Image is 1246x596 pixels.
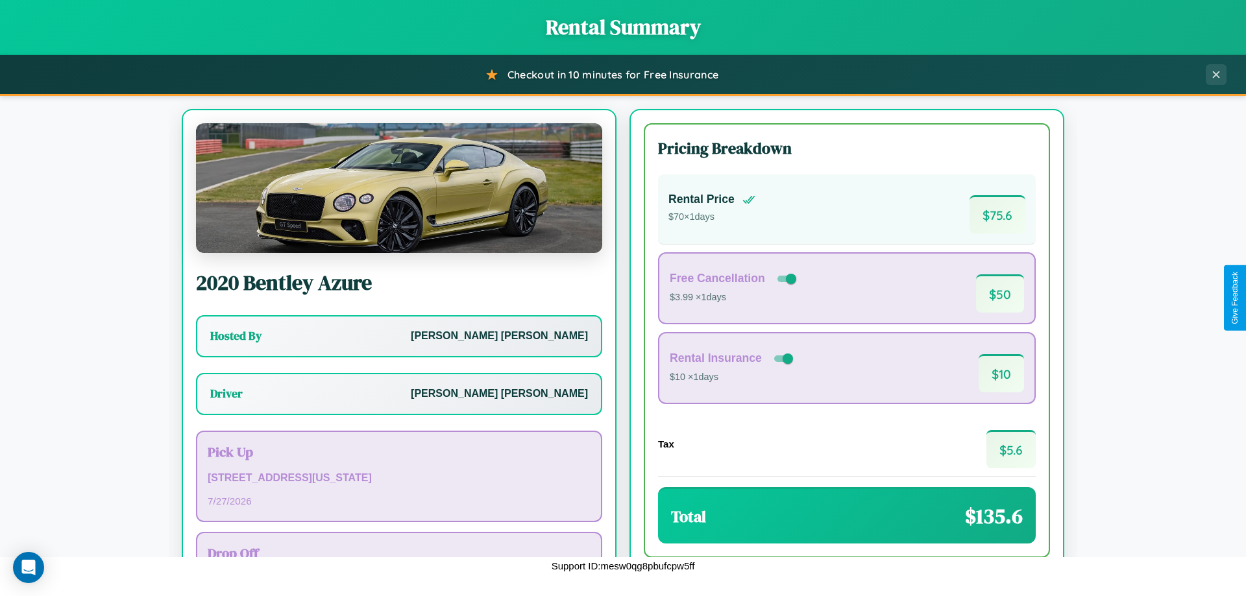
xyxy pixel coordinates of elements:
[208,543,591,562] h3: Drop Off
[658,137,1036,159] h3: Pricing Breakdown
[208,492,591,510] p: 7 / 27 / 2026
[1230,272,1240,324] div: Give Feedback
[210,328,262,344] h3: Hosted By
[670,369,796,386] p: $10 × 1 days
[965,502,1023,530] span: $ 135.6
[196,123,602,253] img: Bentley Azure
[13,13,1233,42] h1: Rental Summary
[670,272,765,285] h4: Free Cancellation
[208,469,591,488] p: [STREET_ADDRESS][US_STATE]
[411,327,588,346] p: [PERSON_NAME] [PERSON_NAME]
[668,209,755,226] p: $ 70 × 1 days
[507,68,718,81] span: Checkout in 10 minutes for Free Insurance
[658,438,674,449] h4: Tax
[970,195,1025,233] span: $ 75.6
[196,268,602,297] h2: 2020 Bentley Azure
[670,352,762,365] h4: Rental Insurance
[986,430,1036,468] span: $ 5.6
[979,354,1024,392] span: $ 10
[976,274,1024,313] span: $ 50
[210,386,243,401] h3: Driver
[13,552,44,583] div: Open Intercom Messenger
[671,506,706,527] h3: Total
[670,289,799,306] p: $3.99 × 1 days
[411,385,588,403] p: [PERSON_NAME] [PERSON_NAME]
[668,193,735,206] h4: Rental Price
[552,557,695,575] p: Support ID: mesw0qg8pbufcpw5ff
[208,442,591,461] h3: Pick Up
